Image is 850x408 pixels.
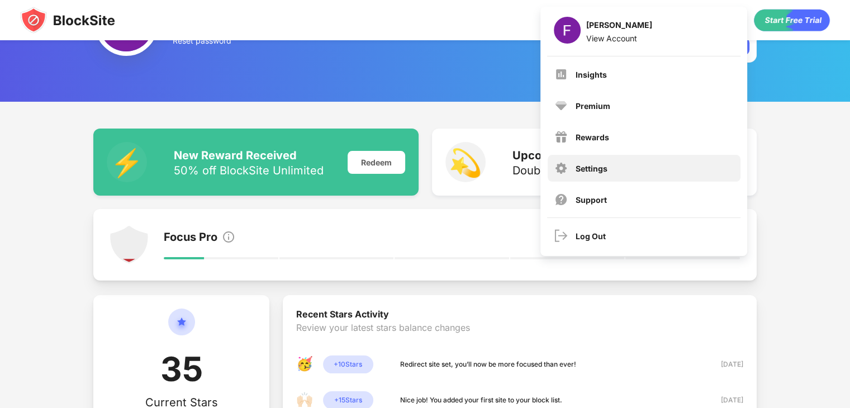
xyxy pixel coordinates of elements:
div: Focus Pro [164,230,217,246]
img: support.svg [554,193,568,206]
div: 🥳 [296,355,314,373]
img: blocksite-icon-black.svg [20,7,115,34]
div: Reset password [173,36,309,45]
div: Redeem [348,151,405,174]
div: + 10 Stars [323,355,373,373]
div: Nice job! You added your first site to your block list. [400,395,562,406]
div: Support [576,195,607,205]
div: Upcoming Reward [512,149,613,162]
img: ACg8ocLSjvTFajbCC65YERlRbkJqNUhLwOXM83EY93mhwZr-EaTbfjY=s96-c [554,17,581,44]
div: New Reward Received [174,149,324,162]
img: points-level-1.svg [109,225,149,265]
div: Settings [576,164,607,173]
div: 💫 [445,142,486,182]
img: menu-rewards.svg [554,130,568,144]
div: Premium [576,101,610,111]
img: menu-insights.svg [554,68,568,81]
img: menu-settings.svg [554,162,568,175]
div: View Account [586,34,652,43]
img: info.svg [222,230,235,244]
div: Double Stars [512,165,613,176]
div: Review your latest stars balance changes [296,322,743,355]
img: logout.svg [554,229,568,243]
img: premium.svg [554,99,568,112]
img: circle-star.svg [168,309,195,349]
div: Insights [576,70,607,79]
div: Log Out [576,231,606,241]
div: 50% off BlockSite Unlimited [174,165,324,176]
div: 35 [160,349,203,396]
div: animation [754,9,830,31]
div: ⚡️ [107,142,147,182]
div: Rewards [576,132,609,142]
div: [DATE] [704,359,743,370]
div: [PERSON_NAME] [586,20,652,34]
div: [DATE] [704,395,743,406]
div: Recent Stars Activity [296,309,743,322]
div: Redirect site set, you’ll now be more focused than ever! [400,359,576,370]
